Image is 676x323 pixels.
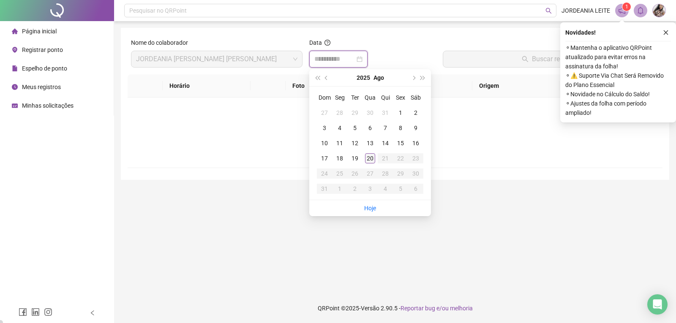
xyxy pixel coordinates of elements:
span: question-circle [324,40,330,46]
td: 2025-09-01 [332,181,347,196]
td: 2025-07-31 [378,105,393,120]
div: 18 [335,153,345,163]
td: 2025-08-29 [393,166,408,181]
td: 2025-08-24 [317,166,332,181]
div: 15 [395,138,406,148]
div: 13 [365,138,375,148]
div: 23 [411,153,421,163]
td: 2025-09-02 [347,181,363,196]
div: 8 [395,123,406,133]
span: clock-circle [12,84,18,90]
td: 2025-08-23 [408,151,423,166]
span: instagram [44,308,52,316]
td: 2025-08-13 [363,136,378,151]
span: notification [618,7,626,14]
div: 5 [350,123,360,133]
th: Origem [472,74,559,98]
span: facebook [19,308,27,316]
td: 2025-08-12 [347,136,363,151]
td: 2025-08-31 [317,181,332,196]
button: next-year [409,69,418,86]
div: 31 [319,184,330,194]
td: 2025-07-28 [332,105,347,120]
div: 11 [335,138,345,148]
span: 1 [625,4,628,10]
span: Meus registros [22,84,61,90]
td: 2025-08-27 [363,166,378,181]
label: Nome do colaborador [131,38,194,47]
span: ⚬ Novidade no Cálculo do Saldo! [565,90,671,99]
td: 2025-08-09 [408,120,423,136]
button: super-prev-year [313,69,322,86]
div: 31 [380,108,390,118]
span: Minhas solicitações [22,102,74,109]
span: search [545,8,552,14]
span: Versão [361,305,379,312]
td: 2025-08-03 [317,120,332,136]
div: 30 [411,168,421,179]
td: 2025-09-04 [378,181,393,196]
div: 28 [380,168,390,179]
div: 19 [350,153,360,163]
td: 2025-08-07 [378,120,393,136]
th: Dom [317,90,332,105]
td: 2025-08-10 [317,136,332,151]
th: Qua [363,90,378,105]
div: 5 [395,184,406,194]
div: 2 [350,184,360,194]
span: schedule [12,103,18,109]
div: 20 [365,153,375,163]
td: 2025-08-11 [332,136,347,151]
span: linkedin [31,308,40,316]
div: 4 [335,123,345,133]
th: Sáb [408,90,423,105]
td: 2025-08-20 [363,151,378,166]
td: 2025-08-30 [408,166,423,181]
div: 3 [319,123,330,133]
span: ⚬ Mantenha o aplicativo QRPoint atualizado para evitar erros na assinatura da folha! [565,43,671,71]
button: prev-year [322,69,331,86]
div: 12 [350,138,360,148]
td: 2025-08-08 [393,120,408,136]
div: 27 [319,108,330,118]
div: Não há dados [138,138,652,147]
td: 2025-07-30 [363,105,378,120]
td: 2025-08-15 [393,136,408,151]
div: 21 [380,153,390,163]
footer: QRPoint © 2025 - 2.90.5 - [114,293,676,323]
div: 29 [350,108,360,118]
div: 24 [319,168,330,179]
span: JORDEANIA FERREIRA LEITE [136,51,297,67]
div: 1 [335,184,345,194]
td: 2025-09-03 [363,181,378,196]
td: 2025-09-06 [408,181,423,196]
button: Buscar registros [443,51,659,68]
span: home [12,28,18,34]
span: close [663,30,669,35]
td: 2025-08-14 [378,136,393,151]
button: year panel [357,69,370,86]
td: 2025-09-05 [393,181,408,196]
td: 2025-08-05 [347,120,363,136]
span: environment [12,47,18,53]
th: Ter [347,90,363,105]
span: left [90,310,95,316]
div: 25 [335,168,345,179]
div: 17 [319,153,330,163]
div: 7 [380,123,390,133]
span: file [12,65,18,71]
a: Hoje [364,205,376,212]
sup: 1 [622,3,631,11]
th: Horário [163,74,251,98]
td: 2025-07-27 [317,105,332,120]
td: 2025-08-28 [378,166,393,181]
div: 28 [335,108,345,118]
td: 2025-08-25 [332,166,347,181]
td: 2025-08-16 [408,136,423,151]
span: Página inicial [22,28,57,35]
span: bell [637,7,644,14]
button: month panel [373,69,384,86]
div: 30 [365,108,375,118]
div: 4 [380,184,390,194]
span: ⚬ Ajustes da folha com período ampliado! [565,99,671,117]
